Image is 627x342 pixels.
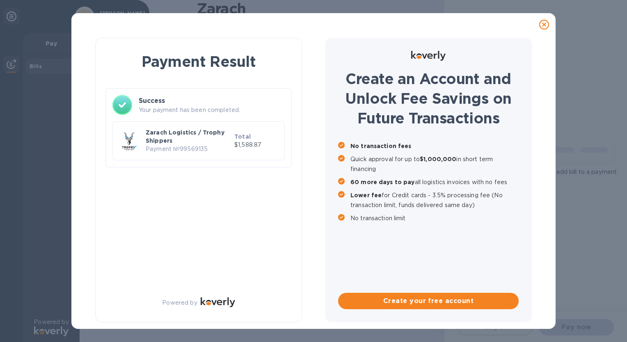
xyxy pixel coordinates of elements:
b: 60 more days to pay [350,179,415,185]
h3: Success [139,96,285,106]
button: Create your free account [338,293,519,309]
p: Zarach Logistics / Trophy Shippers [146,128,231,145]
p: all logistics invoices with no fees [350,177,519,187]
p: Payment № 99569135 [146,145,231,153]
p: for Credit cards - 3.5% processing fee (No transaction limit, funds delivered same day) [350,190,519,210]
p: Powered by [162,299,197,307]
h1: Payment Result [109,51,288,72]
img: Logo [411,51,446,61]
p: $1,588.87 [234,141,278,149]
p: No transaction limit [350,213,519,223]
b: No transaction fees [350,143,412,149]
p: Your payment has been completed. [139,106,285,114]
span: Create your free account [345,296,512,306]
img: Logo [201,297,235,307]
p: Quick approval for up to in short term financing [350,154,519,174]
h1: Create an Account and Unlock Fee Savings on Future Transactions [338,69,519,128]
b: $1,000,000 [420,156,456,162]
b: Total [234,133,251,140]
b: Lower fee [350,192,382,198]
